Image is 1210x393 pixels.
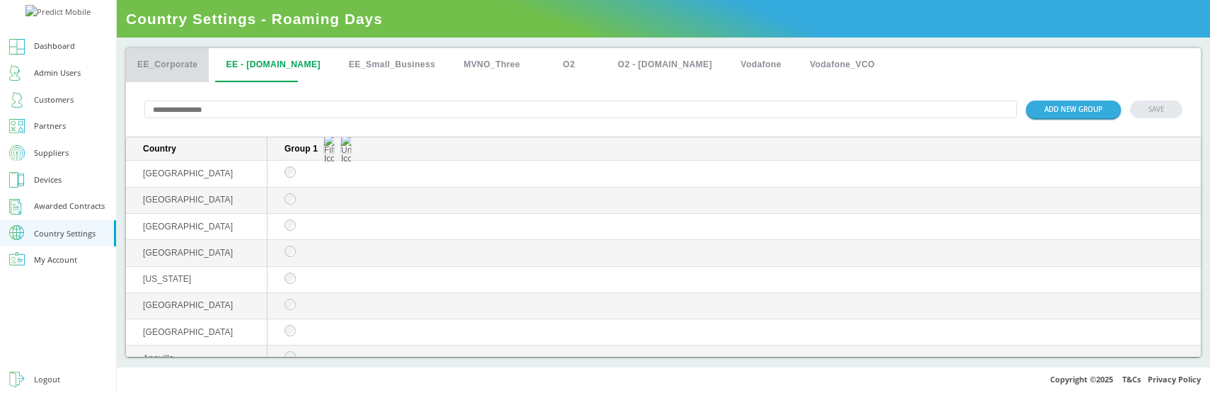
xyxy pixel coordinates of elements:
div: Dashboard [34,39,75,54]
button: Vodafone_VCO [798,48,886,82]
button: EE - [DOMAIN_NAME] [214,48,331,82]
p: Group 1 [284,144,318,154]
button: ADD NEW GROUP [1026,101,1121,118]
div: Copyright © 2025 [117,367,1210,393]
button: EE_Small_Business [338,48,446,82]
button: EE_Corporate [126,48,209,82]
div: Admin Users [34,66,81,81]
img: Union Icon [341,135,351,163]
span: [US_STATE] [143,274,191,284]
th: Country [126,137,267,161]
span: Anguilla [143,353,174,363]
a: T&Cs [1122,374,1141,385]
span: [GEOGRAPHIC_DATA] [143,169,233,178]
span: [GEOGRAPHIC_DATA] [143,248,233,258]
img: Filter Icon [324,135,334,163]
div: Customers [34,93,74,108]
span: [GEOGRAPHIC_DATA] [143,327,233,337]
button: O2 - [DOMAIN_NAME] [606,48,723,82]
div: My Account [34,253,77,268]
button: Vodafone [729,48,793,82]
div: Partners [34,119,66,134]
img: Predict Mobile [25,5,91,20]
button: O2 [537,48,601,82]
div: Devices [34,173,62,188]
span: [GEOGRAPHIC_DATA] [143,300,233,310]
div: Country Settings [34,229,96,237]
span: [GEOGRAPHIC_DATA] [143,195,233,205]
span: [GEOGRAPHIC_DATA] [143,222,233,232]
div: Awarded Contracts [34,199,105,214]
div: Logout [34,372,60,387]
div: Suppliers [34,146,69,161]
a: Privacy Policy [1148,374,1201,385]
button: MVNO_Three [452,48,531,82]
